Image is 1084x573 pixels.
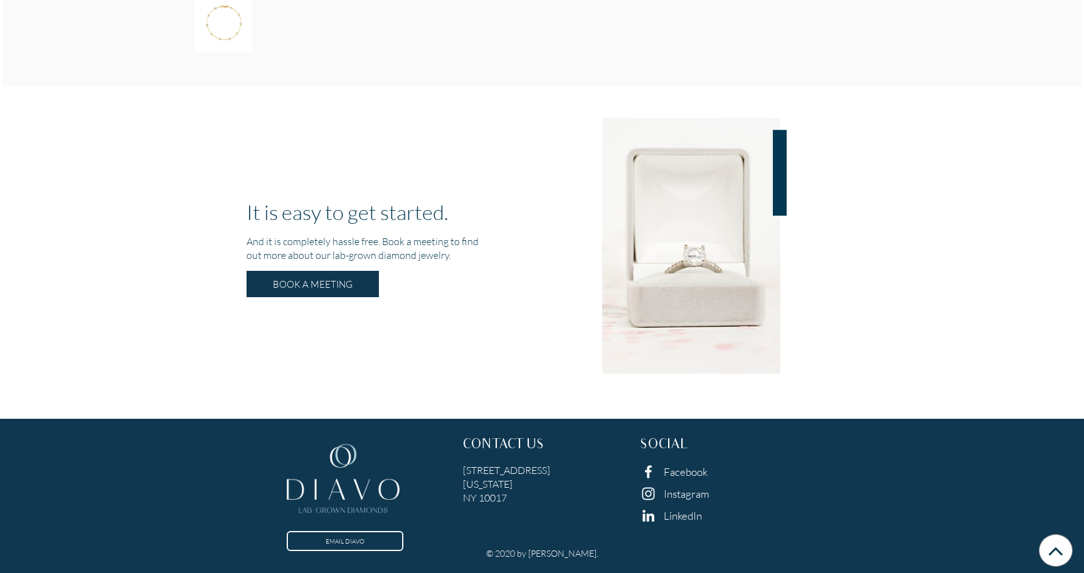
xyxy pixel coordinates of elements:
h3: CONTACT US [463,438,621,453]
h3: SOCIAL [640,438,798,453]
a: LinkedIn [664,509,702,522]
a: BOOK A MEETING [247,271,379,297]
iframe: Drift Widget Chat Controller [1021,510,1069,558]
a: EMAIL DIAVO [287,531,403,551]
img: facebook [640,463,657,480]
h5: And it is completely hassle free. Book a meeting to find out more about our lab-grown diamond jew... [247,234,482,262]
img: ring-box [602,118,787,374]
a: Instagram [664,487,709,500]
a: Facebook [664,465,708,478]
h5: [STREET_ADDRESS] [US_STATE] NY 10017 [463,463,621,505]
img: linkedin [640,507,657,524]
iframe: Drift Widget Chat Window [826,380,1076,518]
img: instagram [640,485,657,502]
span: BOOK A MEETING [273,278,353,290]
h6: © 2020 by [PERSON_NAME]. [486,548,598,559]
img: footer-logo [287,438,400,523]
h1: It is easy to get started. [247,199,482,224]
